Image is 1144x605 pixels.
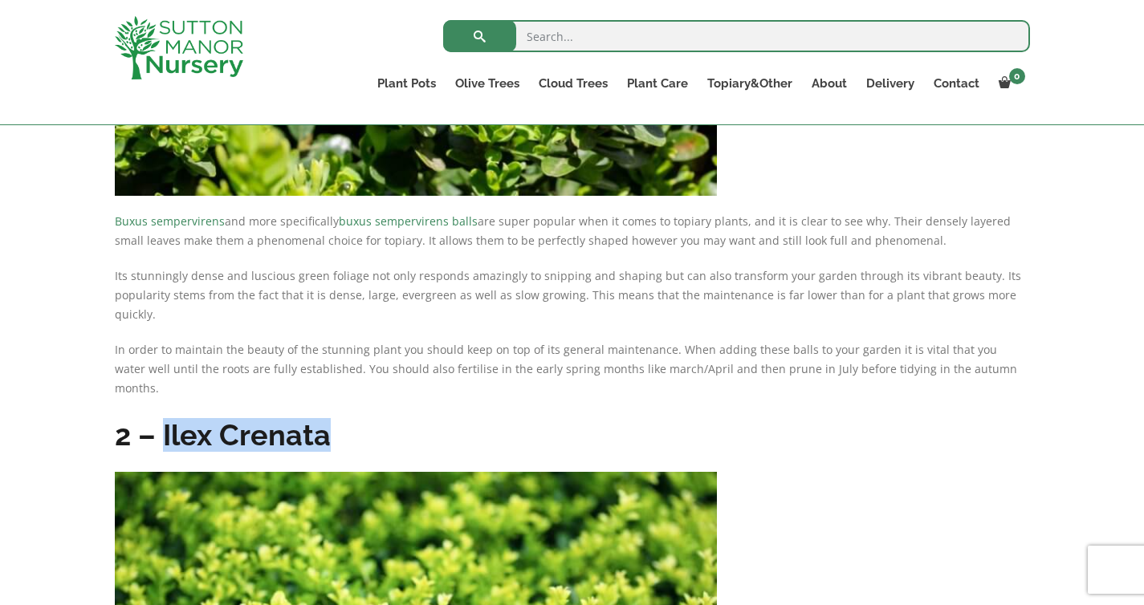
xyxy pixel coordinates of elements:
[443,20,1030,52] input: Search...
[115,266,1030,324] p: Its stunningly dense and luscious green foliage not only responds amazingly to snipping and shapi...
[989,72,1030,95] a: 0
[924,72,989,95] a: Contact
[368,72,446,95] a: Plant Pots
[115,213,225,229] a: Buxus sempervirens
[446,72,529,95] a: Olive Trees
[857,72,924,95] a: Delivery
[115,16,243,79] img: logo
[115,340,1030,398] p: In order to maintain the beauty of the stunning plant you should keep on top of its general maint...
[529,72,617,95] a: Cloud Trees
[115,418,331,452] strong: 2 – Ilex Crenata
[339,213,478,229] a: buxus sempervirens balls
[698,72,802,95] a: Topiary&Other
[802,72,857,95] a: About
[617,72,698,95] a: Plant Care
[1009,68,1025,84] span: 0
[115,212,1030,250] p: and more specifically are super popular when it comes to topiary plants, and it is clear to see w...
